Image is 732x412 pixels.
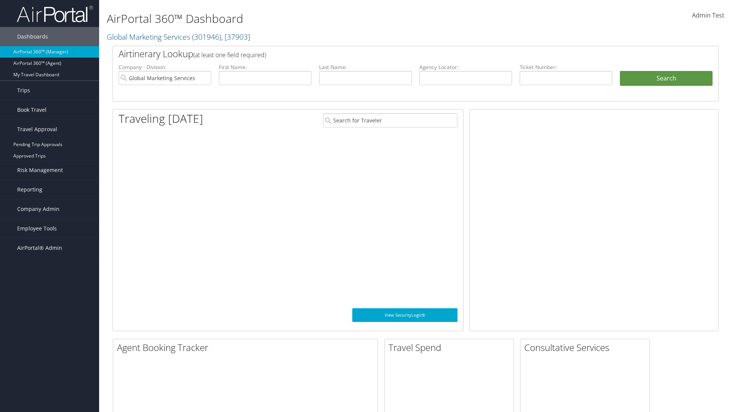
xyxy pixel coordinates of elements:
[17,219,57,238] span: Employee Tools
[17,81,30,100] span: Trips
[117,341,377,354] h2: Agent Booking Tracker
[192,32,221,42] span: ( 301946 )
[193,51,266,59] span: (at least one field required)
[119,63,211,71] label: Company - Division:
[17,180,42,199] span: Reporting
[17,27,48,46] span: Dashboards
[323,113,457,127] input: Search for Traveler
[119,111,203,127] h1: Traveling [DATE]
[692,11,724,19] span: Admin Test
[520,63,612,71] label: Ticket Number:
[119,47,662,60] h2: Airtinerary Lookup
[17,161,63,180] span: Risk Management
[620,71,713,86] button: Search
[692,4,724,27] a: Admin Test
[319,63,412,71] label: Last Name:
[219,63,311,71] label: First Name:
[419,63,512,71] label: Agency Locator:
[17,200,59,219] span: Company Admin
[17,120,57,139] span: Travel Approval
[17,100,47,119] span: Book Travel
[107,32,250,42] a: Global Marketing Services
[352,308,457,322] a: View SecurityLogic®
[524,341,649,354] h2: Consultative Services
[221,32,250,42] span: , [ 37903 ]
[17,238,62,257] span: AirPortal® Admin
[17,5,93,23] img: airportal-logo.png
[388,341,514,354] h2: Travel Spend
[107,11,518,27] h1: AirPortal 360™ Dashboard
